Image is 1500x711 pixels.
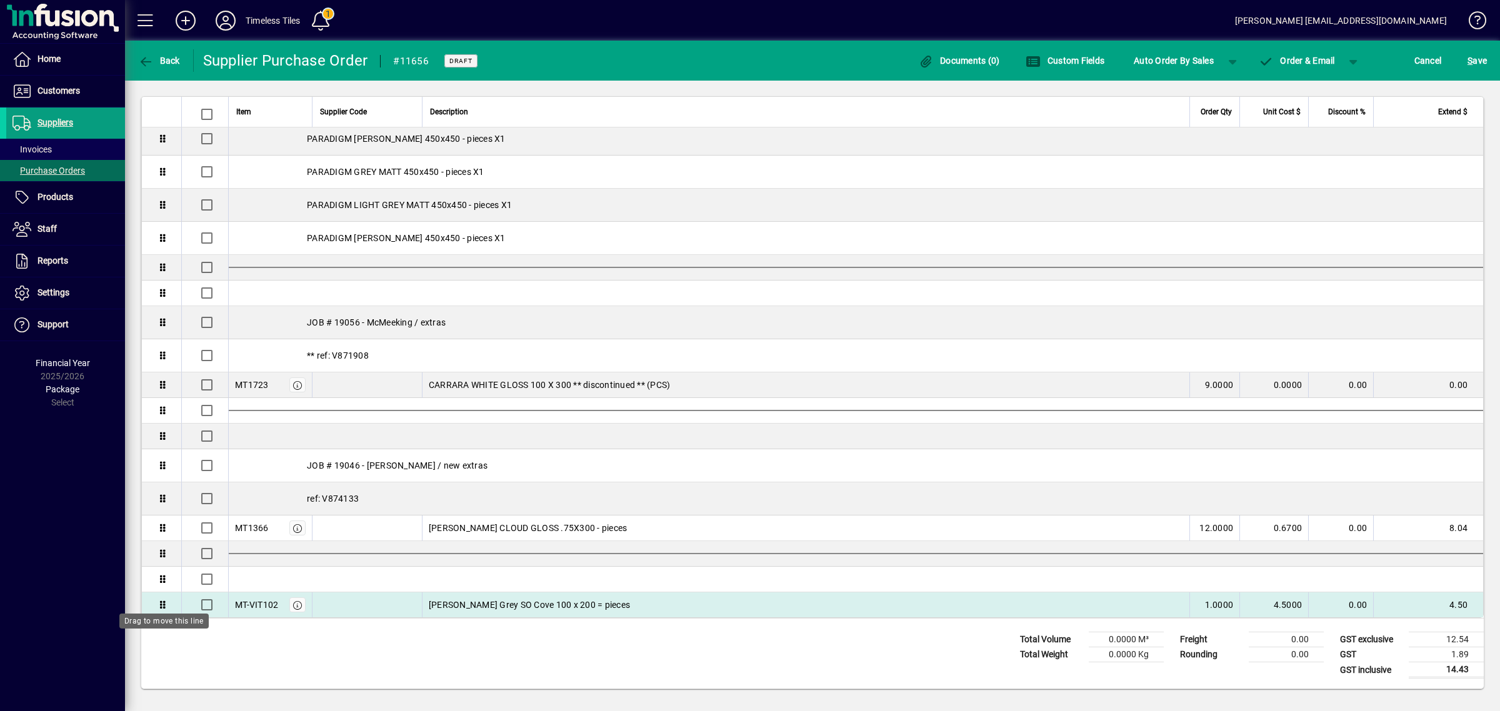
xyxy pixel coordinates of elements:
[1409,632,1484,647] td: 12.54
[1308,515,1373,541] td: 0.00
[429,522,627,534] span: [PERSON_NAME] CLOUD GLOSS .75X300 - pieces
[138,56,180,66] span: Back
[430,105,468,119] span: Description
[235,522,269,534] div: MT1366
[37,287,69,297] span: Settings
[1334,647,1409,662] td: GST
[1201,105,1232,119] span: Order Qty
[135,49,183,72] button: Back
[6,44,125,75] a: Home
[6,214,125,245] a: Staff
[229,339,1483,372] div: ** ref: V871908
[229,306,1483,339] div: JOB # 19056 - McMeeking / extras
[229,122,1483,155] div: PARADIGM [PERSON_NAME] 450x450 - pieces X1
[206,9,246,32] button: Profile
[1438,105,1467,119] span: Extend $
[229,189,1483,221] div: PARADIGM LIGHT GREY MATT 450x450 - pieces X1
[916,49,1003,72] button: Documents (0)
[1014,632,1089,647] td: Total Volume
[1409,647,1484,662] td: 1.89
[320,105,367,119] span: Supplier Code
[449,57,472,65] span: Draft
[6,76,125,107] a: Customers
[229,222,1483,254] div: PARADIGM [PERSON_NAME] 450x450 - pieces X1
[229,482,1483,515] div: ref: V874133
[6,139,125,160] a: Invoices
[1334,632,1409,647] td: GST exclusive
[203,51,368,71] div: Supplier Purchase Order
[236,105,251,119] span: Item
[429,379,671,391] span: CARRARA WHITE GLOSS 100 X 300 ** discontinued ** (PCS)
[37,54,61,64] span: Home
[6,182,125,213] a: Products
[229,156,1483,188] div: PARADIGM GREY MATT 450x450 - pieces X1
[229,449,1483,482] div: JOB # 19046 - [PERSON_NAME] / new extras
[1409,662,1484,678] td: 14.43
[166,9,206,32] button: Add
[6,309,125,341] a: Support
[37,256,68,266] span: Reports
[1022,49,1107,72] button: Custom Fields
[1414,51,1442,71] span: Cancel
[1459,2,1484,43] a: Knowledge Base
[6,246,125,277] a: Reports
[1249,632,1324,647] td: 0.00
[1127,49,1220,72] button: Auto Order By Sales
[1373,372,1483,398] td: 0.00
[246,11,300,31] div: Timeless Tiles
[429,599,630,611] span: [PERSON_NAME] Grey SO Cove 100 x 200 = pieces
[1189,372,1239,398] td: 9.0000
[1189,515,1239,541] td: 12.0000
[1026,56,1104,66] span: Custom Fields
[1252,49,1341,72] button: Order & Email
[1174,647,1249,662] td: Rounding
[1467,56,1472,66] span: S
[1464,49,1490,72] button: Save
[125,49,194,72] app-page-header-button: Back
[235,379,269,391] div: MT1723
[1467,51,1487,71] span: ave
[919,56,1000,66] span: Documents (0)
[1328,105,1366,119] span: Discount %
[1373,592,1483,617] td: 4.50
[6,277,125,309] a: Settings
[37,224,57,234] span: Staff
[6,160,125,181] a: Purchase Orders
[37,117,73,127] span: Suppliers
[1249,647,1324,662] td: 0.00
[46,384,79,394] span: Package
[12,166,85,176] span: Purchase Orders
[1308,372,1373,398] td: 0.00
[1411,49,1445,72] button: Cancel
[1239,592,1308,617] td: 4.5000
[1239,515,1308,541] td: 0.6700
[1259,56,1335,66] span: Order & Email
[37,319,69,329] span: Support
[1308,592,1373,617] td: 0.00
[1189,592,1239,617] td: 1.0000
[393,51,429,71] div: #11656
[36,358,90,368] span: Financial Year
[119,614,209,629] div: Drag to move this line
[1089,632,1164,647] td: 0.0000 M³
[1089,647,1164,662] td: 0.0000 Kg
[12,144,52,154] span: Invoices
[37,192,73,202] span: Products
[1373,515,1483,541] td: 8.04
[1334,662,1409,678] td: GST inclusive
[1174,632,1249,647] td: Freight
[37,86,80,96] span: Customers
[1263,105,1301,119] span: Unit Cost $
[235,599,278,611] div: MT-VIT102
[1235,11,1447,31] div: [PERSON_NAME] [EMAIL_ADDRESS][DOMAIN_NAME]
[1014,647,1089,662] td: Total Weight
[1239,372,1308,398] td: 0.0000
[1134,51,1214,71] span: Auto Order By Sales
